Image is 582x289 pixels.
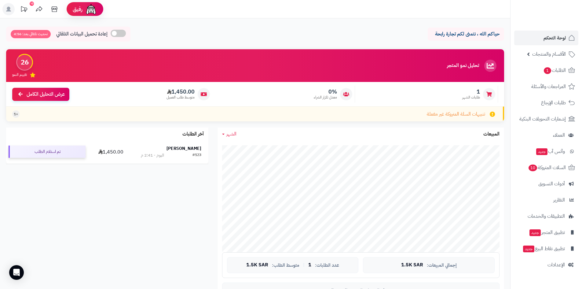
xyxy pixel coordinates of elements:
span: 1,450.00 [167,88,195,95]
span: طلبات الإرجاع [541,98,566,107]
div: تم استلام الطلب [9,146,86,158]
h3: المبيعات [483,132,500,137]
td: 1,450.00 [88,141,134,163]
span: متوسط الطلب: [272,263,299,268]
span: التقارير [553,196,565,204]
a: الشهر [222,131,236,138]
span: 1.5K SAR [246,262,268,268]
span: 1 [308,262,311,268]
span: متوسط طلب العميل [167,95,195,100]
span: رفيق [73,6,82,13]
span: العملاء [553,131,565,139]
span: التطبيقات والخدمات [528,212,565,220]
span: +1 [14,112,18,117]
a: طلبات الإرجاع [514,95,578,110]
h3: آخر الطلبات [182,132,204,137]
a: عرض التحليل الكامل [12,88,69,101]
span: أدوات التسويق [538,180,565,188]
span: 1 [462,88,480,95]
span: إعادة تحميل البيانات التلقائي [56,31,108,38]
span: الطلبات [543,66,566,75]
img: logo-2.png [540,5,576,17]
span: جديد [536,148,547,155]
span: تطبيق المتجر [529,228,565,237]
span: 1.5K SAR [401,262,423,268]
div: اليوم - 2:41 م [141,152,164,158]
a: التقارير [514,193,578,207]
p: حياكم الله ، نتمنى لكم تجارة رابحة [432,31,500,38]
span: لوحة التحكم [544,34,566,42]
span: 10 [529,165,537,171]
span: تحديث تلقائي بعد: 4:56 [11,30,51,38]
span: عرض التحليل الكامل [27,91,65,98]
a: إشعارات التحويلات البنكية [514,112,578,126]
a: التطبيقات والخدمات [514,209,578,224]
span: تنبيهات السلة المتروكة غير مفعلة [427,111,485,118]
a: تطبيق نقاط البيعجديد [514,241,578,256]
span: الشهر [226,130,236,138]
span: | [303,263,305,267]
img: ai-face.png [85,3,97,15]
a: المراجعات والأسئلة [514,79,578,94]
a: العملاء [514,128,578,143]
div: Open Intercom Messenger [9,265,24,280]
span: تطبيق نقاط البيع [522,244,565,253]
span: الإعدادات [547,261,565,269]
span: طلبات الشهر [462,95,480,100]
a: أدوات التسويق [514,176,578,191]
a: وآتس آبجديد [514,144,578,159]
a: الإعدادات [514,258,578,272]
span: جديد [523,246,534,252]
h3: تحليل نمو المتجر [447,63,479,69]
span: إشعارات التحويلات البنكية [519,115,566,123]
span: جديد [529,229,541,236]
span: 1 [544,67,551,74]
span: وآتس آب [536,147,565,156]
span: السلات المتروكة [528,163,566,172]
a: السلات المتروكة10 [514,160,578,175]
span: إجمالي المبيعات: [427,263,457,268]
span: المراجعات والأسئلة [531,82,566,91]
a: لوحة التحكم [514,31,578,45]
span: 0% [314,88,337,95]
span: عدد الطلبات: [315,263,339,268]
strong: [PERSON_NAME] [167,145,201,152]
a: تحديثات المنصة [16,3,31,17]
span: تقييم النمو [12,72,27,77]
a: الطلبات1 [514,63,578,78]
a: تطبيق المتجرجديد [514,225,578,240]
div: #123 [192,152,201,158]
span: الأقسام والمنتجات [532,50,566,58]
span: معدل تكرار الشراء [314,95,337,100]
div: 10 [30,2,34,6]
